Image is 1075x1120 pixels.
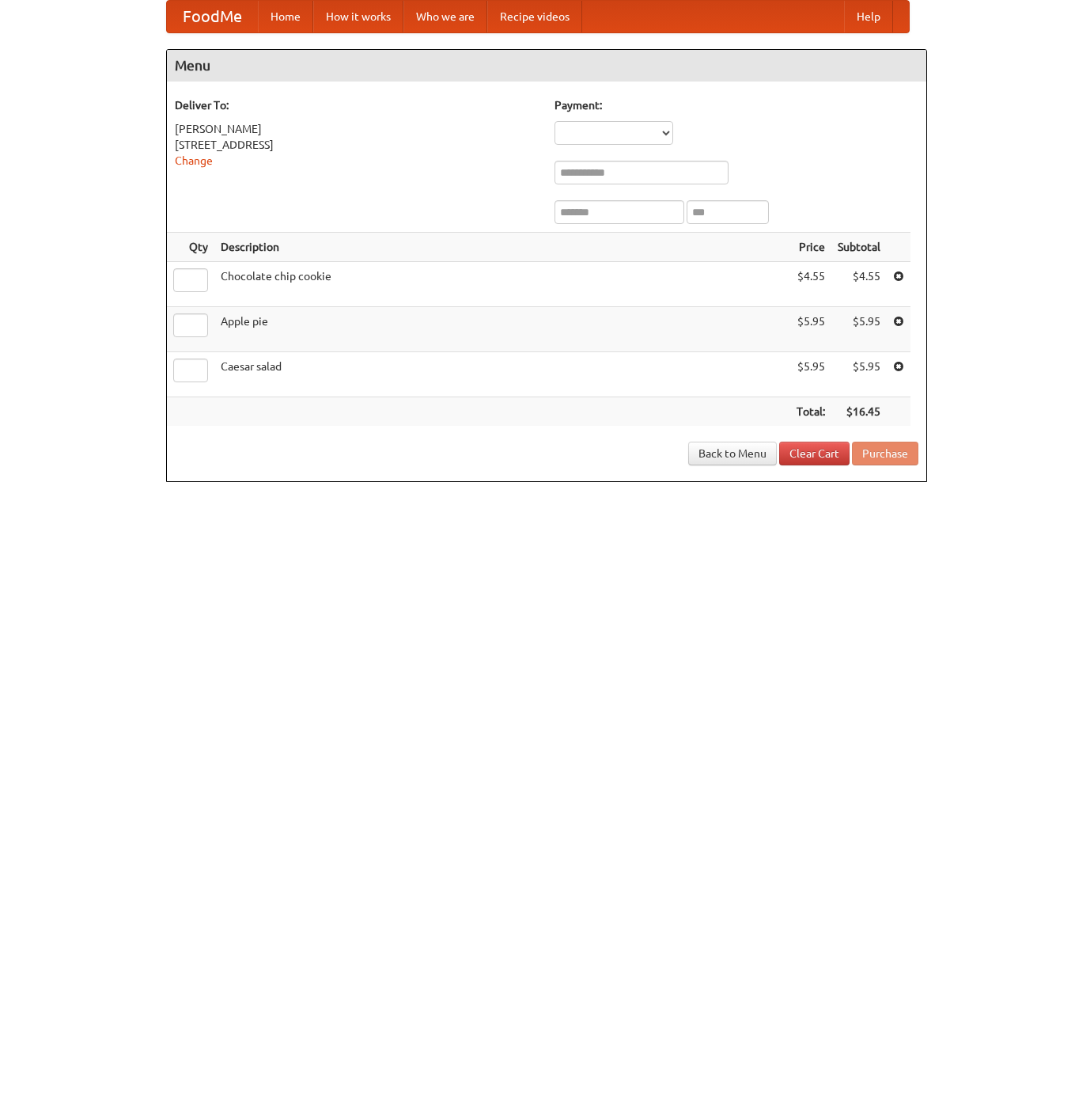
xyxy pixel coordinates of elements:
[175,137,539,153] div: [STREET_ADDRESS]
[214,307,790,352] td: Apple pie
[214,262,790,307] td: Chocolate chip cookie
[487,1,582,32] a: Recipe videos
[167,1,258,32] a: FoodMe
[175,121,539,137] div: [PERSON_NAME]
[167,233,214,262] th: Qty
[779,442,850,465] a: Clear Cart
[790,397,831,427] th: Total:
[175,154,213,167] a: Change
[313,1,403,32] a: How it works
[790,262,831,307] td: $4.55
[831,307,887,352] td: $5.95
[831,262,887,307] td: $4.55
[852,442,918,465] button: Purchase
[167,50,926,82] h4: Menu
[831,352,887,397] td: $5.95
[790,352,831,397] td: $5.95
[688,442,777,465] a: Back to Menu
[214,352,790,397] td: Caesar salad
[831,397,887,427] th: $16.45
[175,97,539,113] h5: Deliver To:
[790,307,831,352] td: $5.95
[831,233,887,262] th: Subtotal
[844,1,893,32] a: Help
[555,97,918,113] h5: Payment:
[403,1,487,32] a: Who we are
[790,233,831,262] th: Price
[258,1,313,32] a: Home
[214,233,790,262] th: Description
